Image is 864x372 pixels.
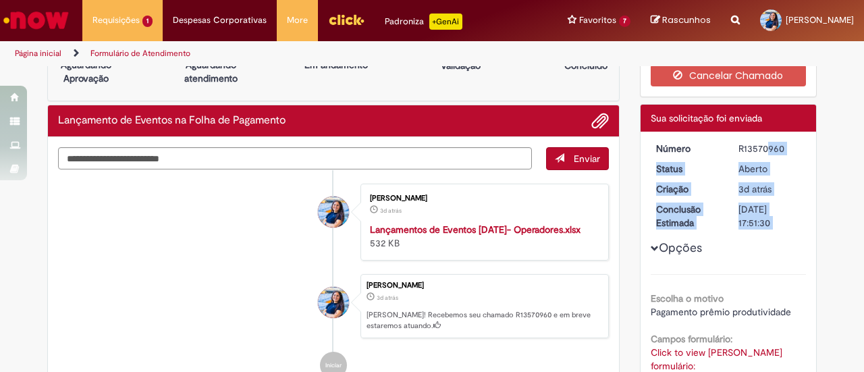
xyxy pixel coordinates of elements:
span: 3d atrás [380,207,402,215]
span: [PERSON_NAME] [786,14,854,26]
div: Daiane Rodrigues Gomes [318,287,349,318]
textarea: Digite sua mensagem aqui... [58,147,532,169]
p: [PERSON_NAME]! Recebemos seu chamado R13570960 e em breve estaremos atuando. [367,310,601,331]
time: 26/09/2025 14:51:24 [738,183,772,195]
div: [PERSON_NAME] [367,282,601,290]
div: [DATE] 17:51:30 [738,203,801,230]
div: Aberto [738,162,801,176]
div: [PERSON_NAME] [370,194,595,203]
div: R13570960 [738,142,801,155]
div: Daiane Rodrigues Gomes [318,196,349,228]
a: Lançamentos de Eventos [DATE]- Operadores.xlsx [370,223,580,236]
span: Despesas Corporativas [173,14,267,27]
dt: Número [646,142,729,155]
p: +GenAi [429,14,462,30]
dt: Conclusão Estimada [646,203,729,230]
button: Cancelar Chamado [651,65,807,86]
a: Rascunhos [651,14,711,27]
time: 26/09/2025 14:48:09 [380,207,402,215]
p: Aguardando Aprovação [53,58,119,85]
span: 3d atrás [738,183,772,195]
ul: Trilhas de página [10,41,566,66]
span: 1 [142,16,153,27]
b: Escolha o motivo [651,292,724,304]
button: Adicionar anexos [591,112,609,130]
a: Página inicial [15,48,61,59]
img: ServiceNow [1,7,71,34]
span: 7 [619,16,630,27]
a: Click to view [PERSON_NAME] formulário: [651,346,782,372]
dt: Status [646,162,729,176]
p: Aguardando atendimento [178,58,244,85]
time: 26/09/2025 14:51:24 [377,294,398,302]
button: Enviar [546,147,609,170]
span: Enviar [574,153,600,165]
span: More [287,14,308,27]
a: Formulário de Atendimento [90,48,190,59]
span: Pagamento prêmio produtividade [651,306,791,318]
div: 532 KB [370,223,595,250]
dt: Criação [646,182,729,196]
span: Rascunhos [662,14,711,26]
span: 3d atrás [377,294,398,302]
div: 26/09/2025 14:51:24 [738,182,801,196]
h2: Lançamento de Eventos na Folha de Pagamento Histórico de tíquete [58,115,286,127]
span: Favoritos [579,14,616,27]
img: click_logo_yellow_360x200.png [328,9,364,30]
li: Daiane Teixeira Rodrigues Gomes [58,274,609,339]
b: Campos formulário: [651,333,732,345]
span: Requisições [92,14,140,27]
span: Sua solicitação foi enviada [651,112,762,124]
div: Padroniza [385,14,462,30]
